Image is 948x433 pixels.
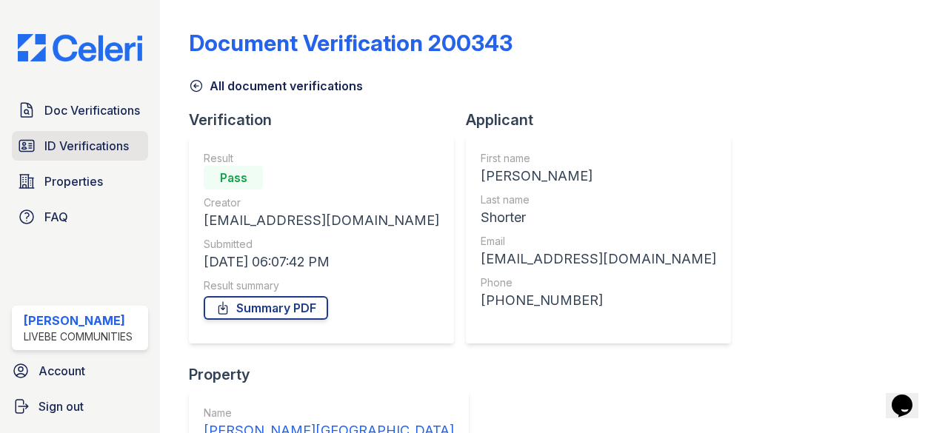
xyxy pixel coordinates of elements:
[204,210,439,231] div: [EMAIL_ADDRESS][DOMAIN_NAME]
[204,166,263,189] div: Pass
[481,249,716,269] div: [EMAIL_ADDRESS][DOMAIN_NAME]
[39,397,84,415] span: Sign out
[44,208,68,226] span: FAQ
[481,290,716,311] div: [PHONE_NUMBER]
[481,275,716,290] div: Phone
[6,34,154,62] img: CE_Logo_Blue-a8612792a0a2168367f1c8372b55b34899dd931a85d93a1a3d3e32e68fde9ad4.png
[466,110,743,130] div: Applicant
[44,172,103,190] span: Properties
[44,137,129,155] span: ID Verifications
[6,356,154,386] a: Account
[481,207,716,228] div: Shorter
[204,237,439,252] div: Submitted
[204,195,439,210] div: Creator
[204,296,328,320] a: Summary PDF
[481,151,716,166] div: First name
[6,392,154,421] a: Sign out
[481,234,716,249] div: Email
[204,278,439,293] div: Result summary
[24,329,133,344] div: LiveBe Communities
[204,151,439,166] div: Result
[189,30,513,56] div: Document Verification 200343
[12,95,148,125] a: Doc Verifications
[12,202,148,232] a: FAQ
[24,312,133,329] div: [PERSON_NAME]
[12,131,148,161] a: ID Verifications
[189,110,466,130] div: Verification
[481,166,716,187] div: [PERSON_NAME]
[44,101,140,119] span: Doc Verifications
[886,374,933,418] iframe: chat widget
[204,252,439,272] div: [DATE] 06:07:42 PM
[39,362,85,380] span: Account
[481,192,716,207] div: Last name
[204,406,454,420] div: Name
[189,364,481,385] div: Property
[189,77,363,95] a: All document verifications
[12,167,148,196] a: Properties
